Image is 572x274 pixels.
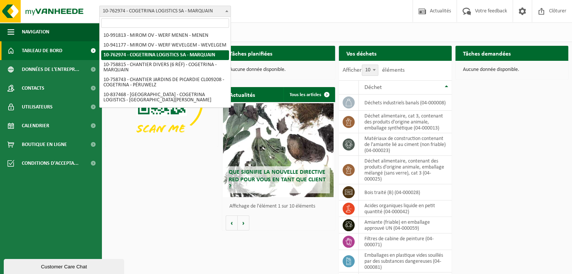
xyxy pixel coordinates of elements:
li: 10-941177 - MIROM OV - WERF WEVELGEM - WEVELGEM [101,41,229,50]
li: 10-991813 - MIROM OV - WERF MENEN - MENEN [101,31,229,41]
span: 10 [362,65,378,75]
h2: Vos déchets [339,46,384,60]
span: Calendrier [22,116,49,135]
p: Affichage de l'élément 1 sur 10 éléments [229,204,331,209]
td: matériaux de construction contenant de l'amiante lié au ciment (non friable) (04-000023) [359,133,452,156]
td: acides organiques liquide en petit quantité (04-000042) [359,200,452,217]
iframe: chat widget [4,257,126,274]
span: Navigation [22,23,49,41]
span: Conditions d'accepta... [22,154,79,173]
span: 10-762974 - COGETRINA LOGISTICS SA - MARQUAIN [100,6,231,17]
h2: Tâches planifiées [222,46,280,60]
span: 10-762974 - COGETRINA LOGISTICS SA - MARQUAIN [99,6,231,17]
span: Que signifie la nouvelle directive RED pour vous en tant que client ? [229,169,326,190]
span: Tableau de bord [22,41,62,60]
h2: Tâches demandées [455,46,518,60]
td: emballages en plastique vides souillés par des substances dangereuses (04-000081) [359,250,452,272]
li: 10-762974 - COGETRINA LOGISTICS SA - MARQUAIN [101,50,229,60]
a: Que signifie la nouvelle directive RED pour vous en tant que client ? [223,103,334,197]
h2: Actualités [222,87,262,102]
td: déchet alimentaire, contenant des produits d'origine animale, emballage mélangé (sans verre), cat... [359,156,452,184]
td: filtres de cabine de peinture (04-000071) [359,233,452,250]
span: Contacts [22,79,44,98]
a: Tous les articles [284,87,334,102]
span: Déchet [364,84,382,90]
button: Volgende [238,215,249,230]
td: déchet alimentaire, cat 3, contenant des produits d'origine animale, emballage synthétique (04-00... [359,111,452,133]
td: déchets industriels banals (04-000008) [359,95,452,111]
p: Aucune donnée disponible. [463,67,561,72]
span: Données de l'entrepr... [22,60,79,79]
button: Vorige [226,215,238,230]
p: Aucune donnée disponible. [229,67,327,72]
label: Afficher éléments [343,67,405,73]
span: Boutique en ligne [22,135,67,154]
li: 10-758743 - CHANTIER JARDINS DE PICARDIE CL009208 - COGETRINA - PÉRUWELZ [101,75,229,90]
li: 10-758815 - CHANTIER DIVERS (6 RÉF) - COGETRINA - MARQUAIN [101,60,229,75]
span: Utilisateurs [22,98,53,116]
li: 10-837468 - [GEOGRAPHIC_DATA] - COGETRINA LOGISTICS - [GEOGRAPHIC_DATA][PERSON_NAME] [101,90,229,105]
li: 10-842065 - [GEOGRAPHIC_DATA] - COGETRINA LOGISTICS - [GEOGRAPHIC_DATA][PERSON_NAME] [101,105,229,120]
td: amiante (friable) en emballage approuvé UN (04-000059) [359,217,452,233]
td: bois traité (B) (04-000028) [359,184,452,200]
